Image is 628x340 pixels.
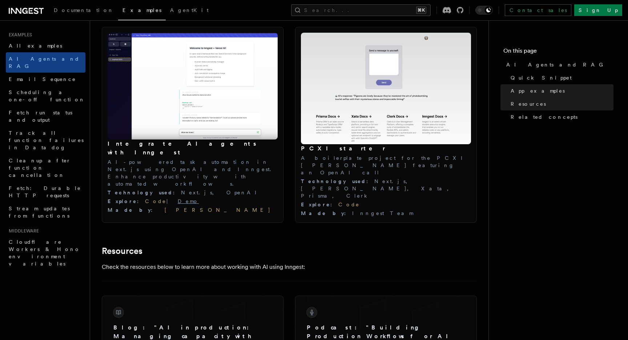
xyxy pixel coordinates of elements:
[108,33,278,139] img: Integrate AI agents with Inngest
[301,210,352,216] span: Made by :
[301,154,471,176] p: A boilerplate project for the PCXI [PERSON_NAME] featuring an OpenAI call
[301,33,471,145] img: PCXI starter
[170,7,209,13] span: AgentKit
[178,198,199,204] a: Demo
[108,198,278,205] div: |
[511,74,572,81] span: Quick Snippet
[6,182,85,202] a: Fetch: Durable HTTP requests
[6,235,85,270] a: Cloudflare Workers & Hono environment variables
[9,56,80,69] span: AI Agents and RAG
[6,202,85,222] a: Stream updates from functions
[54,7,114,13] span: Documentation
[102,262,392,272] p: Check the resources below to learn more about working with AI using Inngest:
[505,4,571,16] a: Contact sales
[291,4,431,16] button: Search...⌘K
[6,154,85,182] a: Cleanup after function cancellation
[511,113,577,121] span: Related concepts
[416,7,426,14] kbd: ⌘K
[9,239,80,267] span: Cloudflare Workers & Hono environment variables
[108,198,145,204] span: Explore :
[301,202,338,207] span: Explore :
[118,2,166,20] a: Examples
[301,144,471,153] h3: PCXI starter
[108,158,278,187] p: AI-powered task automation in Next.js using OpenAI and Inngest. Enhance productivity with automat...
[6,73,85,86] a: Email Sequence
[503,46,613,58] h4: On this page
[301,178,374,184] span: Technology used :
[503,58,613,71] a: AI Agents and RAG
[506,61,607,68] span: AI Agents and RAG
[9,76,76,82] span: Email Sequence
[145,198,166,204] a: Code
[108,189,278,196] div: Next.js, OpenAI
[6,106,85,126] a: Fetch run status and output
[338,202,360,207] a: Code
[166,2,213,20] a: AgentKit
[508,84,613,97] a: App examples
[122,7,161,13] span: Examples
[508,110,613,124] a: Related concepts
[6,32,32,38] span: Examples
[574,4,622,16] a: Sign Up
[9,43,62,49] span: All examples
[108,139,278,157] h3: Integrate AI agents with Inngest
[508,97,613,110] a: Resources
[9,130,84,150] span: Track all function failures in Datadog
[6,52,85,73] a: AI Agents and RAG
[102,246,142,256] a: Resources
[6,228,39,234] span: Middleware
[159,207,271,213] a: [PERSON_NAME]
[108,190,181,195] span: Technology used :
[511,87,565,94] span: App examples
[475,6,493,15] button: Toggle dark mode
[511,100,546,108] span: Resources
[108,207,159,213] span: Made by :
[508,71,613,84] a: Quick Snippet
[9,110,72,123] span: Fetch run status and output
[9,206,70,219] span: Stream updates from functions
[301,210,471,217] div: Inngest Team
[9,89,85,102] span: Scheduling a one-off function
[9,185,81,198] span: Fetch: Durable HTTP requests
[301,178,471,199] div: Next.js, [PERSON_NAME], Xata, Prisma, Clerk
[9,158,71,178] span: Cleanup after function cancellation
[6,126,85,154] a: Track all function failures in Datadog
[6,39,85,52] a: All examples
[6,86,85,106] a: Scheduling a one-off function
[49,2,118,20] a: Documentation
